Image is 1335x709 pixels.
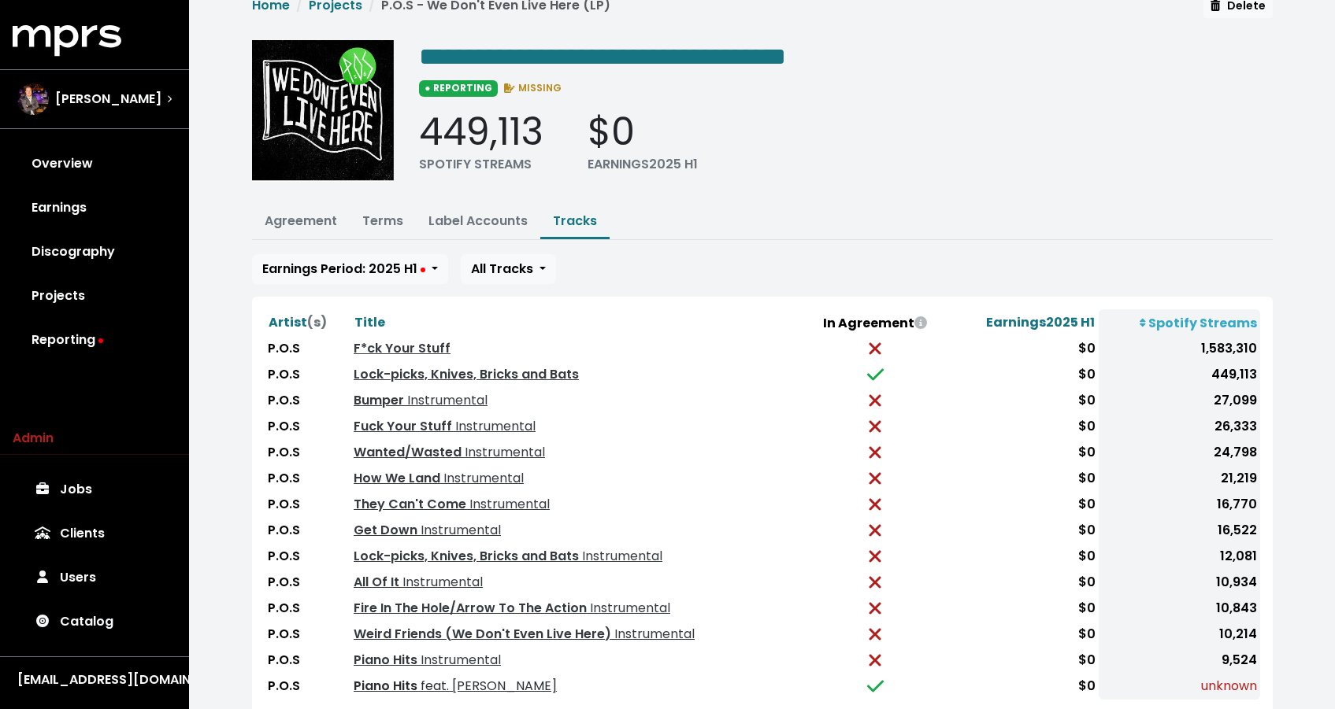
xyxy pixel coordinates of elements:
[354,391,488,409] a: Bumper Instrumental
[588,109,698,155] div: $0
[1099,570,1259,596] td: 10,934
[803,309,947,336] th: In Agreement
[354,599,670,617] a: Fire In The Hole/Arrow To The Action Instrumental
[947,622,1099,648] td: $0
[265,492,351,518] td: P.O.S
[265,596,351,622] td: P.O.S
[13,31,121,49] a: mprs logo
[428,212,528,230] a: Label Accounts
[13,467,176,511] a: Jobs
[265,518,351,544] td: P.O.S
[1099,362,1259,388] td: 449,113
[265,544,351,570] td: P.O.S
[354,651,501,669] a: Piano Hits Instrumental
[1099,466,1259,492] td: 21,219
[471,260,533,278] span: All Tracks
[1099,596,1259,622] td: 10,843
[265,570,351,596] td: P.O.S
[947,492,1099,518] td: $0
[13,670,176,690] button: [EMAIL_ADDRESS][DOMAIN_NAME]
[440,469,524,487] span: Instrumental
[17,670,172,689] div: [EMAIL_ADDRESS][DOMAIN_NAME]
[1099,648,1259,674] td: 9,524
[587,599,670,617] span: Instrumental
[13,186,176,230] a: Earnings
[1099,414,1259,440] td: 26,333
[1099,622,1259,648] td: 10,214
[1099,309,1259,336] th: Spotify Streams
[268,312,328,333] button: Artist(s)
[1099,388,1259,414] td: 27,099
[947,674,1099,700] td: $0
[579,547,662,565] span: Instrumental
[417,677,557,695] span: feat. [PERSON_NAME]
[354,313,385,331] span: Title
[13,230,176,274] a: Discography
[265,336,351,362] td: P.O.S
[419,109,543,155] div: 449,113
[269,313,327,331] span: Artist
[417,521,501,539] span: Instrumental
[354,365,579,383] a: Lock-picks, Knives, Bricks and Bats
[13,318,176,362] a: Reporting
[252,254,448,284] button: Earnings Period: 2025 H1
[947,388,1099,414] td: $0
[947,362,1099,388] td: $0
[265,414,351,440] td: P.O.S
[461,254,556,284] button: All Tracks
[354,417,536,435] a: Fuck Your Stuff Instrumental
[1099,518,1259,544] td: 16,522
[354,469,524,487] a: How We Land Instrumental
[13,600,176,644] a: Catalog
[362,212,403,230] a: Terms
[265,388,351,414] td: P.O.S
[611,625,695,643] span: Instrumental
[354,625,695,643] a: Weird Friends (We Don't Even Live Here) Instrumental
[452,417,536,435] span: Instrumental
[13,142,176,186] a: Overview
[265,648,351,674] td: P.O.S
[307,313,327,331] span: (s)
[947,414,1099,440] td: $0
[947,544,1099,570] td: $0
[265,362,351,388] td: P.O.S
[553,212,597,230] a: Tracks
[354,495,550,513] a: They Can't Come Instrumental
[588,155,698,174] div: EARNINGS 2025 H1
[13,511,176,556] a: Clients
[1201,677,1257,695] span: unknown
[262,260,425,278] span: Earnings Period: 2025 H1
[985,312,1096,333] button: Earnings2025 H1
[1099,544,1259,570] td: 12,081
[354,521,501,539] a: Get Down Instrumental
[417,651,501,669] span: Instrumental
[354,677,557,695] a: Piano Hits feat. [PERSON_NAME]
[354,312,386,333] button: Title
[947,440,1099,466] td: $0
[252,40,394,182] img: Album cover for this project
[265,622,351,648] td: P.O.S
[947,570,1099,596] td: $0
[265,466,351,492] td: P.O.S
[404,391,488,409] span: Instrumental
[947,336,1099,362] td: $0
[1099,440,1259,466] td: 24,798
[55,90,161,109] span: [PERSON_NAME]
[265,674,351,700] td: P.O.S
[17,83,49,115] img: The selected account / producer
[265,212,337,230] a: Agreement
[947,518,1099,544] td: $0
[466,495,550,513] span: Instrumental
[265,440,351,466] td: P.O.S
[354,443,545,461] a: Wanted/Wasted Instrumental
[1099,336,1259,362] td: 1,583,310
[419,80,499,96] span: ● REPORTING
[13,274,176,318] a: Projects
[419,155,543,174] div: SPOTIFY STREAMS
[947,466,1099,492] td: $0
[354,339,451,357] a: F*ck Your Stuff
[986,313,1095,331] span: Earnings 2025 H1
[354,547,662,565] a: Lock-picks, Knives, Bricks and Bats Instrumental
[462,443,545,461] span: Instrumental
[947,648,1099,674] td: $0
